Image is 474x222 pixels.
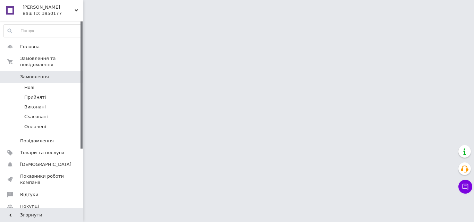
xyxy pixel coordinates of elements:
[20,173,64,186] span: Показники роботи компанії
[20,150,64,156] span: Товари та послуги
[458,180,472,194] button: Чат з покупцем
[20,161,71,168] span: [DEMOGRAPHIC_DATA]
[20,203,39,210] span: Покупці
[20,192,38,198] span: Відгуки
[24,85,34,91] span: Нові
[4,25,82,37] input: Пошук
[23,10,83,17] div: Ваш ID: 3950177
[20,74,49,80] span: Замовлення
[20,55,83,68] span: Замовлення та повідомлення
[20,44,40,50] span: Головна
[24,114,48,120] span: Скасовані
[20,138,54,144] span: Повідомлення
[24,94,46,100] span: Прийняті
[23,4,75,10] span: Кучмук Тамара
[24,104,46,110] span: Виконані
[24,124,46,130] span: Оплачені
